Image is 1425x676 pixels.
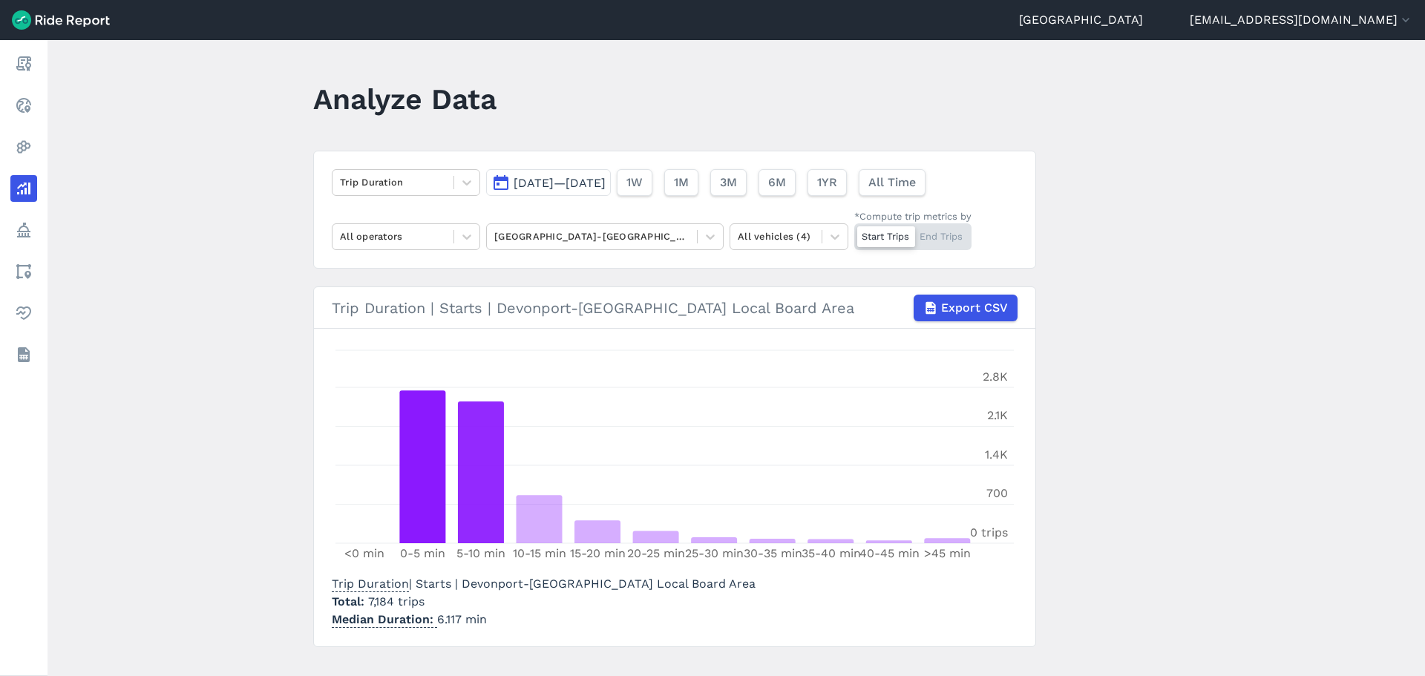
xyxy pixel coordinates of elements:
tspan: 0-5 min [400,546,445,560]
span: All Time [868,174,916,191]
button: [DATE]—[DATE] [486,169,611,196]
tspan: 15-20 min [570,546,626,560]
span: Trip Duration [332,572,409,592]
tspan: 5-10 min [456,546,505,560]
button: 1M [664,169,698,196]
tspan: 2.8K [983,370,1008,384]
span: 6M [768,174,786,191]
tspan: 10-15 min [513,546,566,560]
tspan: 25-30 min [685,546,744,560]
a: Realtime [10,92,37,119]
tspan: 30-35 min [744,546,802,560]
button: [EMAIL_ADDRESS][DOMAIN_NAME] [1190,11,1413,29]
img: Ride Report [12,10,110,30]
span: Total [332,594,368,608]
button: 3M [710,169,747,196]
tspan: 2.1K [987,408,1008,422]
a: Health [10,300,37,326]
button: 6M [759,169,796,196]
div: Trip Duration | Starts | Devonport-[GEOGRAPHIC_DATA] Local Board Area [332,295,1018,321]
p: 6.117 min [332,611,756,629]
a: Analyze [10,175,37,202]
button: 1W [617,169,652,196]
div: *Compute trip metrics by [854,209,972,223]
tspan: 20-25 min [627,546,685,560]
span: [DATE]—[DATE] [514,176,606,190]
tspan: 0 trips [970,525,1008,539]
a: [GEOGRAPHIC_DATA] [1019,11,1143,29]
tspan: >45 min [924,546,971,560]
span: Median Duration [332,608,437,628]
tspan: 35-40 min [802,546,861,560]
span: 3M [720,174,737,191]
a: Areas [10,258,37,285]
tspan: 700 [986,486,1008,500]
span: Export CSV [941,299,1008,317]
span: 1W [626,174,643,191]
a: Report [10,50,37,77]
a: Datasets [10,341,37,368]
span: 1YR [817,174,837,191]
a: Policy [10,217,37,243]
tspan: <0 min [344,546,384,560]
span: 7,184 trips [368,594,425,608]
h1: Analyze Data [313,79,497,119]
span: | Starts | Devonport-[GEOGRAPHIC_DATA] Local Board Area [332,577,756,591]
button: All Time [859,169,926,196]
button: 1YR [807,169,847,196]
tspan: 40-45 min [859,546,920,560]
tspan: 1.4K [985,447,1008,462]
button: Export CSV [914,295,1018,321]
span: 1M [674,174,689,191]
a: Heatmaps [10,134,37,160]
